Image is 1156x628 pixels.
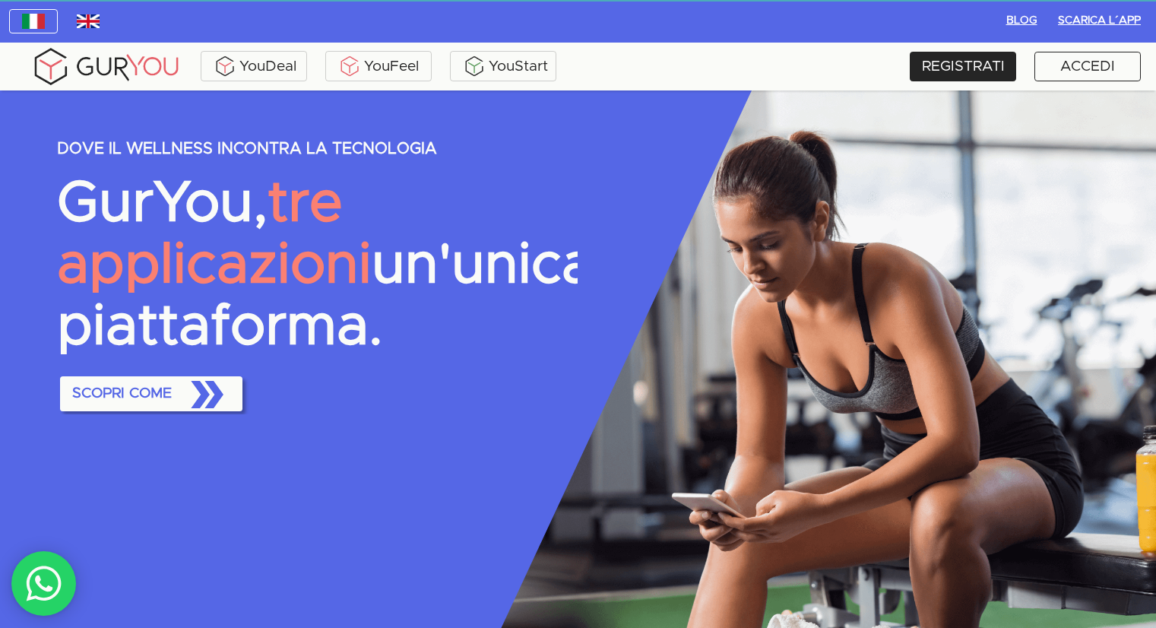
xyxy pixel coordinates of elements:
[463,55,486,78] img: BxzlDwAAAAABJRU5ErkJggg==
[57,173,578,358] p: GurYou, un'unica piattaforma.
[66,370,236,418] span: SCOPRI COME
[25,565,63,603] img: whatsAppIcon.04b8739f.svg
[338,55,361,78] img: KDuXBJLpDstiOJIlCPq11sr8c6VfEN1ke5YIAoPlCPqmrDPlQeIQgHlNqkP7FCiAKJQRHlC7RCaiHTHAlEEQLmFuo+mIt2xQB...
[1034,52,1141,81] a: ACCEDI
[997,9,1046,33] button: BLOG
[1058,11,1141,30] span: Scarica l´App
[57,141,578,158] p: DOVE IL WELLNESS INCONTRA LA TECNOLOGIA
[1003,11,1040,30] span: BLOG
[57,373,245,414] a: SCOPRI COME
[450,51,556,81] a: YouStart
[204,55,303,78] div: YouDeal
[60,376,242,411] button: SCOPRI COME
[30,46,182,87] img: gyLogo01.5aaa2cff.png
[910,52,1016,81] a: REGISTRATI
[214,55,236,78] img: ALVAdSatItgsAAAAAElFTkSuQmCC
[1052,9,1147,33] button: Scarica l´App
[329,55,428,78] div: YouFeel
[325,51,432,81] a: YouFeel
[22,14,45,29] img: italy.83948c3f.jpg
[77,14,100,28] img: wDv7cRK3VHVvwAAACV0RVh0ZGF0ZTpjcmVhdGUAMjAxOC0wMy0yNVQwMToxNzoxMiswMDowMGv4vjwAAAAldEVYdGRhdGU6bW...
[454,55,553,78] div: YouStart
[201,51,307,81] a: YouDeal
